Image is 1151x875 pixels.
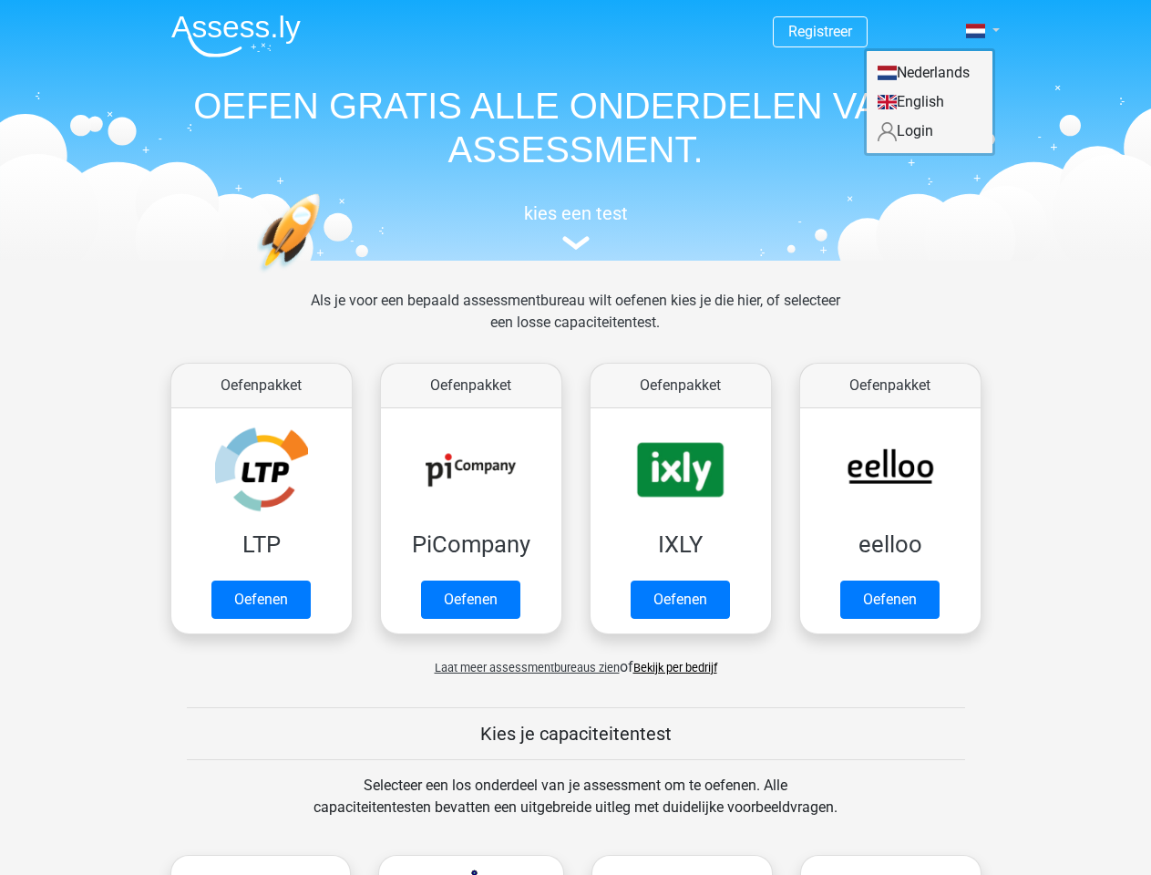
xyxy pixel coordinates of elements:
div: Als je voor een bepaald assessmentbureau wilt oefenen kies je die hier, of selecteer een losse ca... [296,290,855,355]
span: Laat meer assessmentbureaus zien [435,661,620,674]
a: Oefenen [211,581,311,619]
a: kies een test [157,202,995,251]
a: Oefenen [840,581,940,619]
h1: OEFEN GRATIS ALLE ONDERDELEN VAN JE ASSESSMENT. [157,84,995,171]
a: Oefenen [421,581,520,619]
img: oefenen [257,193,391,358]
img: assessment [562,236,590,250]
h5: kies een test [157,202,995,224]
a: Bekijk per bedrijf [633,661,717,674]
a: English [867,87,992,117]
h5: Kies je capaciteitentest [187,723,965,745]
a: Nederlands [867,58,992,87]
img: Assessly [171,15,301,57]
div: Selecteer een los onderdeel van je assessment om te oefenen. Alle capaciteitentesten bevatten een... [296,775,855,840]
div: of [157,642,995,678]
a: Registreer [788,23,852,40]
a: Login [867,117,992,146]
a: Oefenen [631,581,730,619]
